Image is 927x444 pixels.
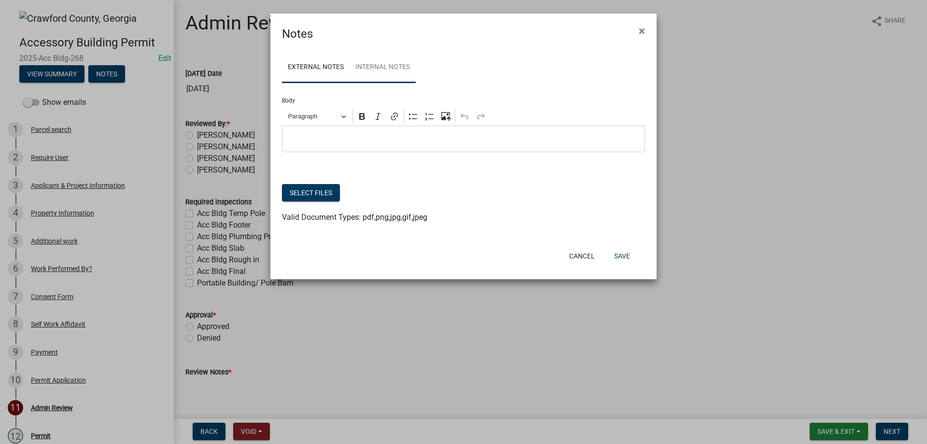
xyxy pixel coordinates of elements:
label: Body [282,98,295,103]
a: External Notes [282,52,350,83]
span: Valid Document Types: pdf,png,jpg,gif,jpeg [282,213,427,222]
span: × [639,24,645,38]
span: Paragraph [288,111,338,122]
div: Editor editing area: main. Press Alt+0 for help. [282,126,645,152]
button: Select files [282,184,340,201]
button: Paragraph, Heading [284,109,351,124]
button: Cancel [562,247,603,265]
button: Save [606,247,638,265]
button: Close [631,17,653,44]
h4: Notes [282,25,313,43]
a: Internal Notes [350,52,416,83]
div: Editor toolbar [282,107,645,126]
